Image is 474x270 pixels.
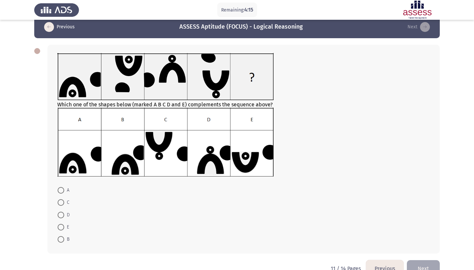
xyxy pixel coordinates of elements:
[64,211,70,219] span: D
[34,1,79,19] img: Assess Talent Management logo
[57,53,430,178] div: Which one of the shapes below (marked A B C D and E) complements the sequence above?
[64,199,69,206] span: C
[221,6,253,14] p: Remaining:
[57,53,274,100] img: UkFYYV8wOTJfQS5wbmcxNjkxMzg1MzI1MjI4.png
[406,22,432,32] button: load next page
[64,235,69,243] span: B
[395,1,440,19] img: Assessment logo of ASSESS Focus 4 Module Assessment (EN/AR) (Advanced - IB)
[244,7,253,13] span: 4:15
[64,186,69,194] span: A
[64,223,69,231] span: E
[42,22,77,32] button: load previous page
[57,108,274,176] img: UkFYYV8wOTJfQi5wbmcxNjkxMzMwMjc4ODgw.png
[179,23,303,31] h3: ASSESS Aptitude (FOCUS) - Logical Reasoning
